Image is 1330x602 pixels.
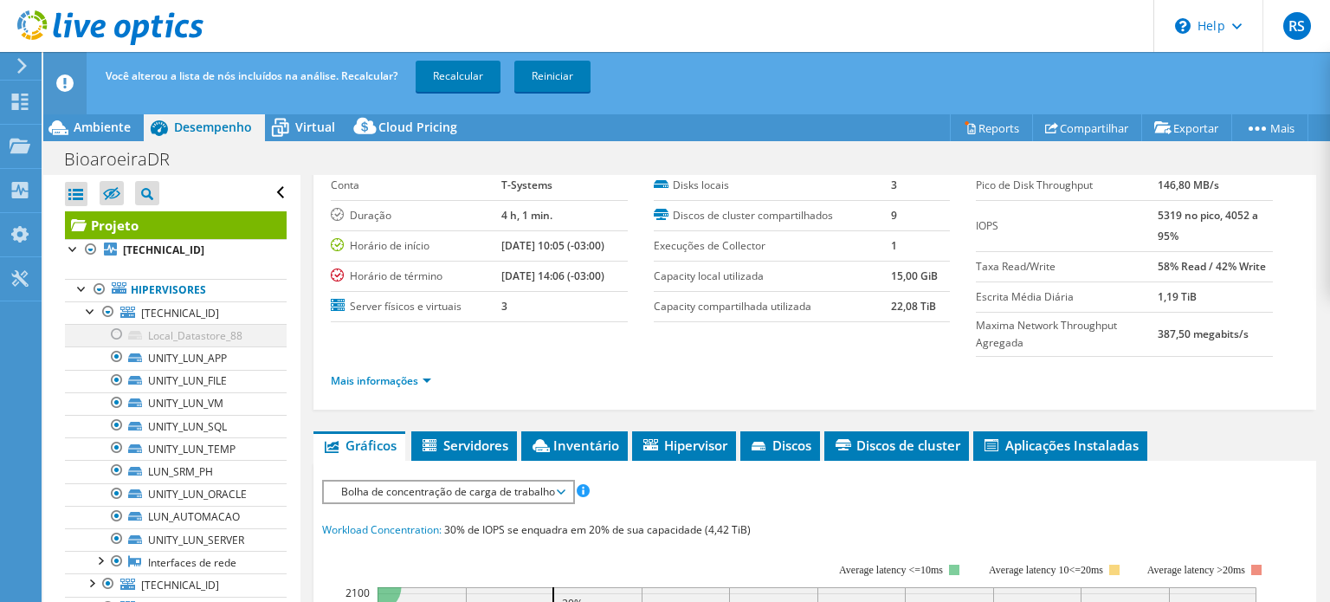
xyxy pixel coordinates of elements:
[501,178,552,192] b: T-Systems
[950,114,1033,141] a: Reports
[65,346,287,369] a: UNITY_LUN_APP
[833,437,960,454] span: Discos de cluster
[65,211,287,239] a: Projeto
[65,551,287,573] a: Interfaces de rede
[331,373,431,388] a: Mais informações
[654,207,891,224] label: Discos de cluster compartilhados
[976,288,1158,306] label: Escrita Média Diária
[891,178,897,192] b: 3
[891,238,897,253] b: 1
[891,208,897,223] b: 9
[1158,327,1249,341] b: 387,50 megabits/s
[1158,289,1197,304] b: 1,19 TiB
[123,243,204,257] b: [TECHNICAL_ID]
[530,437,619,454] span: Inventário
[420,437,508,454] span: Servidores
[1231,114,1308,141] a: Mais
[1158,259,1266,274] b: 58% Read / 42% Write
[501,299,507,314] b: 3
[1175,18,1191,34] svg: \n
[1141,114,1232,141] a: Exportar
[174,119,252,135] span: Desempenho
[141,578,219,592] span: [TECHNICAL_ID]
[641,437,727,454] span: Hipervisor
[654,237,891,255] label: Execuções de Collector
[331,298,501,315] label: Server físicos e virtuais
[295,119,335,135] span: Virtual
[65,437,287,460] a: UNITY_LUN_TEMP
[65,324,287,346] a: Local_Datastore_88
[345,586,370,600] text: 2100
[654,298,891,315] label: Capacity compartilhada utilizada
[322,437,397,454] span: Gráficos
[891,269,938,283] b: 15,00 GiB
[332,482,564,502] span: Bolha de concentração de carga de trabalho
[378,119,457,135] span: Cloud Pricing
[976,217,1158,235] label: IOPS
[65,279,287,301] a: Hipervisores
[56,150,197,169] h1: BioaroeiraDR
[331,177,501,194] label: Conta
[65,460,287,482] a: LUN_SRM_PH
[106,68,397,83] span: Você alterou a lista de nós incluídos na análise. Recalcular?
[331,207,501,224] label: Duração
[749,437,811,454] span: Discos
[982,437,1139,454] span: Aplicações Instaladas
[501,269,604,283] b: [DATE] 14:06 (-03:00)
[989,564,1103,576] tspan: Average latency 10<=20ms
[891,299,936,314] b: 22,08 TiB
[65,392,287,415] a: UNITY_LUN_VM
[501,238,604,253] b: [DATE] 10:05 (-03:00)
[1283,12,1311,40] span: RS
[976,317,1158,352] label: Maxima Network Throughput Agregada
[322,522,442,537] span: Workload Concentration:
[976,258,1158,275] label: Taxa Read/Write
[65,370,287,392] a: UNITY_LUN_FILE
[416,61,500,92] a: Recalcular
[331,237,501,255] label: Horário de início
[65,483,287,506] a: UNITY_LUN_ORACLE
[1158,178,1219,192] b: 146,80 MB/s
[65,239,287,262] a: [TECHNICAL_ID]
[65,506,287,528] a: LUN_AUTOMACAO
[65,415,287,437] a: UNITY_LUN_SQL
[1158,208,1258,243] b: 5319 no pico, 4052 a 95%
[141,306,219,320] span: [TECHNICAL_ID]
[65,301,287,324] a: [TECHNICAL_ID]
[976,177,1158,194] label: Pico de Disk Throughput
[1032,114,1142,141] a: Compartilhar
[839,564,943,576] tspan: Average latency <=10ms
[1147,564,1245,576] text: Average latency >20ms
[514,61,591,92] a: Reiniciar
[65,528,287,551] a: UNITY_LUN_SERVER
[65,573,287,596] a: [TECHNICAL_ID]
[444,522,751,537] span: 30% de IOPS se enquadra em 20% de sua capacidade (4,42 TiB)
[74,119,131,135] span: Ambiente
[654,177,891,194] label: Disks locais
[654,268,891,285] label: Capacity local utilizada
[331,268,501,285] label: Horário de término
[501,208,552,223] b: 4 h, 1 min.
